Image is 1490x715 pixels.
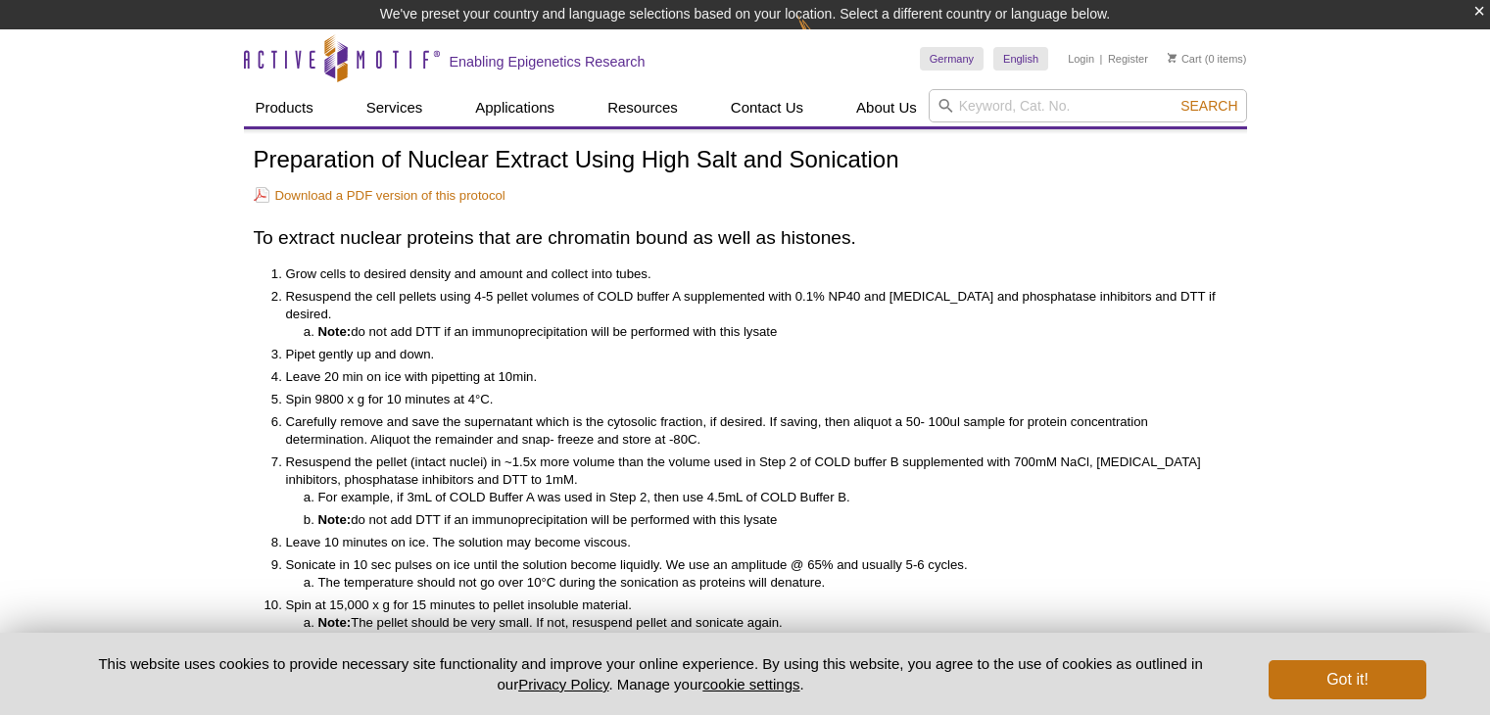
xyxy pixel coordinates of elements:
[286,265,1218,283] li: Grow cells to desired density and amount and collect into tubes.
[254,147,1237,175] h1: Preparation of Nuclear Extract Using High Salt and Sonication
[1108,52,1148,66] a: Register
[920,47,984,71] a: Germany
[254,224,1237,251] h2: To extract nuclear proteins that are chromatin bound as well as histones.
[797,15,849,61] img: Change Here
[463,89,566,126] a: Applications
[286,453,1218,529] li: Resuspend the pellet (intact nuclei) in ~1.5x more volume than the volume used in Step 2 of COLD ...
[1100,47,1103,71] li: |
[254,186,505,205] a: Download a PDF version of this protocol
[596,89,690,126] a: Resources
[844,89,929,126] a: About Us
[318,614,1218,632] li: The pellet should be very small. If not, resuspend pellet and sonicate again.
[286,596,1218,632] li: Spin at 15,000 x g for 15 minutes to pellet insoluble material.
[318,615,352,630] strong: Note:
[1068,52,1094,66] a: Login
[318,574,1218,592] li: The temperature should not go over 10°C during the sonication as proteins will denature.
[702,676,799,692] button: cookie settings
[355,89,435,126] a: Services
[1168,52,1202,66] a: Cart
[286,368,1218,386] li: Leave 20 min on ice with pipetting at 10min.
[993,47,1048,71] a: English
[318,324,352,339] strong: Note:
[286,346,1218,363] li: Pipet gently up and down.
[929,89,1247,122] input: Keyword, Cat. No.
[318,323,1218,341] li: do not add DTT if an immunoprecipitation will be performed with this lysate
[1269,660,1425,699] button: Got it!
[518,676,608,692] a: Privacy Policy
[286,556,1218,592] li: Sonicate in 10 sec pulses on ice until the solution become liquidly. We use an amplitude @ 65% an...
[286,413,1218,449] li: Carefully remove and save the supernatant which is the cytosolic fraction, if desired. If saving,...
[286,534,1218,551] li: Leave 10 minutes on ice. The solution may become viscous.
[65,653,1237,694] p: This website uses cookies to provide necessary site functionality and improve your online experie...
[318,511,1218,529] li: do not add DTT if an immunoprecipitation will be performed with this lysate
[1168,53,1177,63] img: Your Cart
[244,89,325,126] a: Products
[318,489,1218,506] li: For example, if 3mL of COLD Buffer A was used in Step 2, then use 4.5mL of COLD Buffer B.
[450,53,646,71] h2: Enabling Epigenetics Research
[286,288,1218,341] li: Resuspend the cell pellets using 4-5 pellet volumes of COLD buffer A supplemented with 0.1% NP40 ...
[1180,98,1237,114] span: Search
[286,391,1218,408] li: Spin 9800 x g for 10 minutes at 4°C.
[1175,97,1243,115] button: Search
[1168,47,1247,71] li: (0 items)
[318,512,352,527] strong: Note:
[719,89,815,126] a: Contact Us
